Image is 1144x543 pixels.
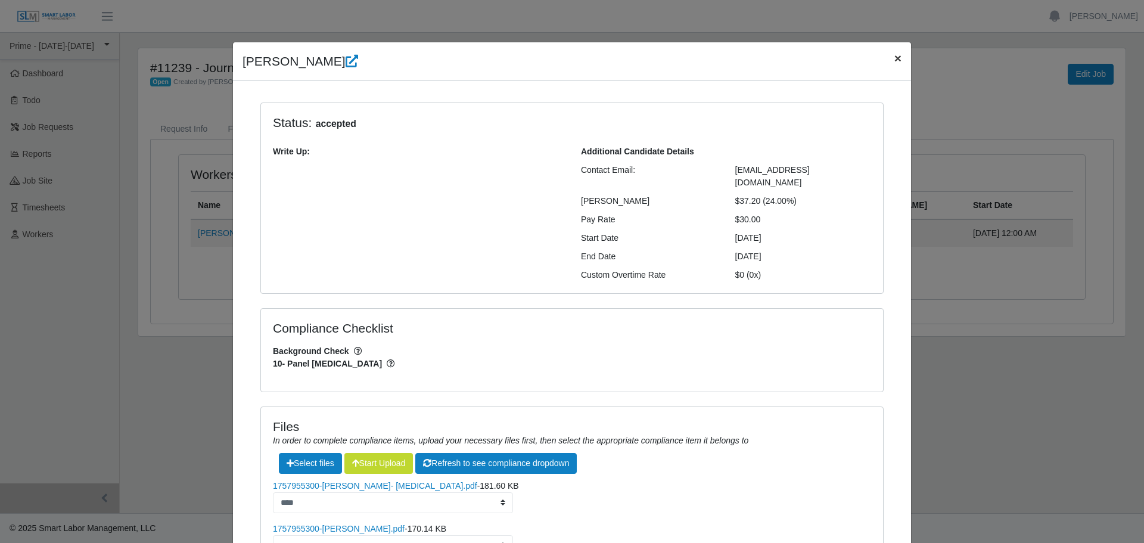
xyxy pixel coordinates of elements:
span: 10- Panel [MEDICAL_DATA] [273,358,871,370]
button: Refresh to see compliance dropdown [415,453,577,474]
div: End Date [572,250,726,263]
span: [DATE] [735,252,761,261]
span: × [894,51,901,65]
b: Write Up: [273,147,310,156]
div: [DATE] [726,232,881,244]
h4: Compliance Checklist [273,321,666,336]
span: $0 (0x) [735,270,761,280]
div: Start Date [572,232,726,244]
a: 1757955300-[PERSON_NAME]- [MEDICAL_DATA].pdf [273,481,477,491]
span: Select files [279,453,342,474]
button: Close [885,42,911,74]
i: In order to complete compliance items, upload your necessary files first, then select the appropr... [273,436,748,445]
div: Custom Overtime Rate [572,269,726,281]
span: accepted [312,117,360,131]
div: $37.20 (24.00%) [726,195,881,207]
span: [EMAIL_ADDRESS][DOMAIN_NAME] [735,165,810,187]
h4: Files [273,419,871,434]
div: $30.00 [726,213,881,226]
span: 181.60 KB [480,481,518,491]
b: Additional Candidate Details [581,147,694,156]
li: - [273,480,871,513]
span: Background Check [273,345,871,358]
button: Start Upload [344,453,414,474]
div: Pay Rate [572,213,726,226]
div: Contact Email: [572,164,726,189]
h4: [PERSON_NAME] [243,52,358,71]
div: [PERSON_NAME] [572,195,726,207]
h4: Status: [273,115,717,131]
